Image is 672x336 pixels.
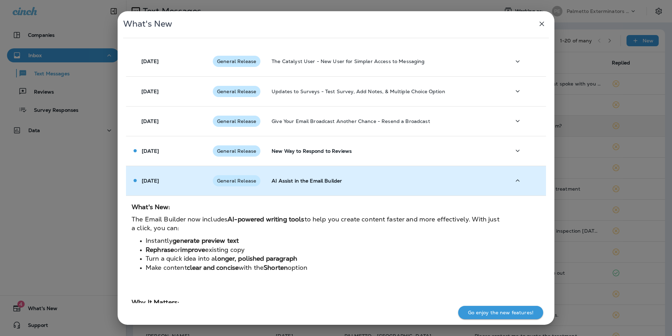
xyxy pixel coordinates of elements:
[132,203,170,211] strong: What's New:
[180,246,205,254] strong: improve
[142,178,159,184] p: [DATE]
[227,215,304,223] strong: AI-powered writing tools
[213,178,260,184] span: General Release
[215,254,297,262] strong: longer, polished paragraph
[141,59,159,64] p: [DATE]
[132,215,499,232] span: to help you create content faster and more effectively. With just a click, you can:
[146,246,174,254] strong: Rephrase
[141,118,159,124] p: [DATE]
[132,298,179,306] strong: Why It Matters:
[174,246,180,254] span: or
[146,236,173,245] span: Instantly
[123,19,172,29] span: What's New
[213,118,260,124] span: General Release
[272,118,499,124] p: Give Your Email Broadcast Another Chance - Resend a Broadcast
[468,310,533,315] p: Go enjoy the new features!
[205,246,245,254] span: existing copy
[213,148,260,154] span: General Release
[458,306,543,319] button: Go enjoy the new features!
[142,148,159,154] p: [DATE]
[187,263,239,272] strong: clear and concise
[146,254,215,262] span: Turn a quick idea into a
[272,89,499,94] p: Updates to Surveys - Test Survey, Add Notes, & Multiple Choice Option
[272,178,499,184] p: AI Assist in the Email Builder
[173,236,239,245] strong: generate preview text
[264,263,288,272] strong: Shorten
[272,59,499,64] p: The Catalyst User - New User for Simpler Access to Messaging
[213,59,260,64] span: General Release
[272,148,499,154] p: New Way to Respond to Reviews
[213,89,260,94] span: General Release
[146,263,187,272] span: Make content
[288,263,307,272] span: option
[239,263,264,272] span: with the
[132,215,227,223] span: The Email Builder now includes
[141,89,159,94] p: [DATE]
